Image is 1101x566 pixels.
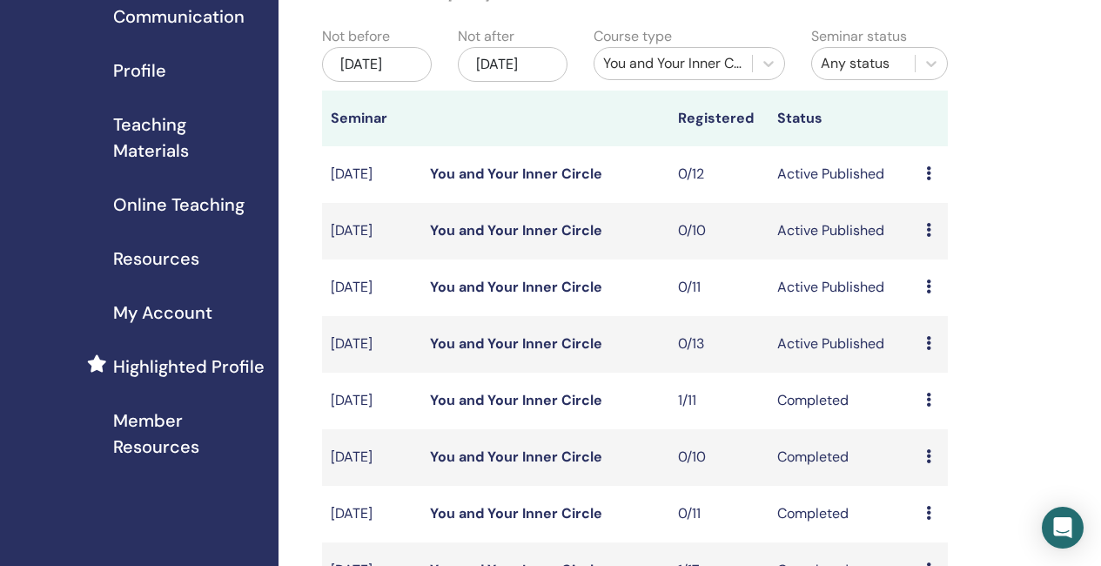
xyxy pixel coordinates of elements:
[430,334,602,353] a: You and Your Inner Circle
[669,259,769,316] td: 0/11
[458,47,567,82] div: [DATE]
[458,26,514,47] label: Not after
[430,278,602,296] a: You and Your Inner Circle
[769,373,917,429] td: Completed
[113,246,199,272] span: Resources
[430,504,602,522] a: You and Your Inner Circle
[669,316,769,373] td: 0/13
[113,354,265,380] span: Highlighted Profile
[113,192,245,218] span: Online Teaching
[113,111,265,164] span: Teaching Materials
[669,203,769,259] td: 0/10
[603,53,743,74] div: You and Your Inner Circle
[1042,507,1084,549] div: Open Intercom Messenger
[322,429,421,486] td: [DATE]
[669,91,769,146] th: Registered
[669,146,769,203] td: 0/12
[430,165,602,183] a: You and Your Inner Circle
[322,373,421,429] td: [DATE]
[811,26,907,47] label: Seminar status
[769,259,917,316] td: Active Published
[322,47,432,82] div: [DATE]
[769,203,917,259] td: Active Published
[322,146,421,203] td: [DATE]
[669,429,769,486] td: 0/10
[769,486,917,542] td: Completed
[322,91,421,146] th: Seminar
[322,26,390,47] label: Not before
[113,408,265,460] span: Member Resources
[322,203,421,259] td: [DATE]
[669,373,769,429] td: 1/11
[113,57,166,84] span: Profile
[769,316,917,373] td: Active Published
[430,391,602,409] a: You and Your Inner Circle
[430,448,602,466] a: You and Your Inner Circle
[594,26,672,47] label: Course type
[769,91,917,146] th: Status
[322,486,421,542] td: [DATE]
[113,3,245,30] span: Communication
[322,316,421,373] td: [DATE]
[821,53,906,74] div: Any status
[769,146,917,203] td: Active Published
[430,221,602,239] a: You and Your Inner Circle
[769,429,917,486] td: Completed
[669,486,769,542] td: 0/11
[113,300,212,326] span: My Account
[322,259,421,316] td: [DATE]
